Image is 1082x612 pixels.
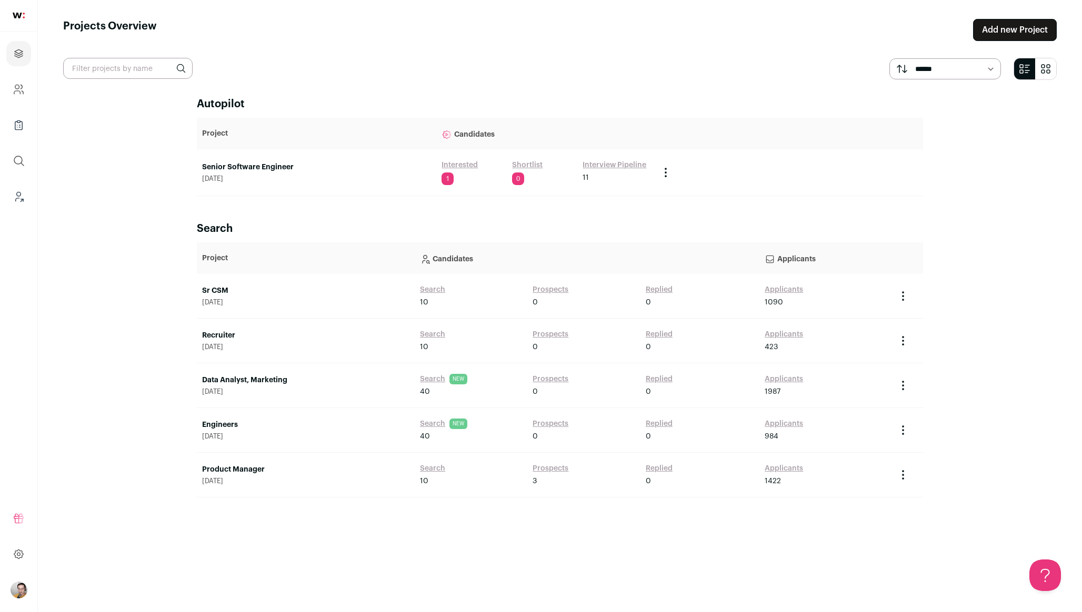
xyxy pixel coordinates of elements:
span: 0 [646,476,651,486]
span: [DATE] [202,298,409,307]
a: Applicants [765,329,803,340]
h2: Search [197,221,923,236]
a: Projects [6,41,31,66]
a: Prospects [533,419,568,429]
span: 10 [420,476,428,486]
span: 11 [583,172,589,183]
a: Add new Project [973,19,1057,41]
a: Replied [646,284,673,295]
span: [DATE] [202,343,409,351]
a: Search [420,374,445,384]
img: wellfound-shorthand-0d5821cbd27db2630d0214b213865d53afaa358527fdda9d0ea32b1df1b89c2c.svg [13,13,25,18]
button: Project Actions [897,334,909,347]
a: Replied [646,329,673,340]
p: Applicants [765,248,886,269]
span: 0 [646,342,651,352]
a: Sr CSM [202,285,409,296]
span: 10 [420,297,428,308]
span: NEW [449,419,467,429]
a: Prospects [533,329,568,340]
span: 1987 [765,386,780,397]
a: Replied [646,419,673,429]
span: 10 [420,342,428,352]
a: Applicants [765,374,803,384]
span: 984 [765,431,778,442]
p: Candidates [420,248,754,269]
a: Search [420,329,445,340]
a: Interview Pipeline [583,160,646,170]
a: Engineers [202,420,409,430]
input: Filter projects by name [63,58,193,79]
span: 0 [646,297,651,308]
a: Shortlist [512,160,543,170]
iframe: Help Scout Beacon - Open [1029,559,1061,591]
a: Search [420,419,445,429]
button: Open dropdown [11,582,27,598]
a: Leads (Backoffice) [6,184,31,209]
a: Company and ATS Settings [6,77,31,102]
span: 0 [533,342,538,352]
p: Project [202,253,409,263]
span: [DATE] [202,477,409,485]
a: Applicants [765,463,803,474]
span: 40 [420,386,430,397]
button: Project Actions [897,468,909,481]
span: NEW [449,374,467,384]
a: Search [420,463,445,474]
span: 3 [533,476,537,486]
span: 0 [646,431,651,442]
span: [DATE] [202,175,431,183]
a: Prospects [533,374,568,384]
p: Candidates [442,123,649,144]
button: Project Actions [897,424,909,436]
span: 0 [533,297,538,308]
span: 1 [442,172,454,185]
h1: Projects Overview [63,19,157,41]
span: 0 [512,172,524,185]
span: [DATE] [202,387,409,396]
span: [DATE] [202,432,409,441]
p: Project [202,128,431,139]
a: Applicants [765,284,803,295]
a: Prospects [533,284,568,295]
a: Recruiter [202,330,409,341]
span: 0 [533,386,538,397]
span: 1422 [765,476,781,486]
span: 0 [533,431,538,442]
button: Project Actions [897,290,909,302]
span: 0 [646,386,651,397]
span: 40 [420,431,430,442]
button: Project Actions [659,166,672,179]
span: 1090 [765,297,783,308]
a: Product Manager [202,464,409,475]
a: Replied [646,374,673,384]
h2: Autopilot [197,97,923,111]
a: Senior Software Engineer [202,162,431,172]
a: Prospects [533,463,568,474]
img: 144000-medium_jpg [11,582,27,598]
button: Project Actions [897,379,909,392]
span: 423 [765,342,778,352]
a: Replied [646,463,673,474]
a: Applicants [765,419,803,429]
a: Company Lists [6,113,31,138]
a: Search [420,284,445,295]
a: Interested [442,160,478,170]
a: Data Analyst, Marketing [202,375,409,385]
